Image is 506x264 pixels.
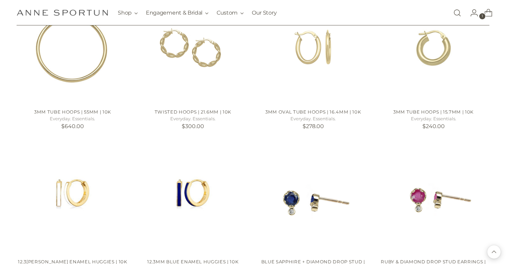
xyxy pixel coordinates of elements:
[257,141,369,253] a: Blue Sapphire + Diamond Drop Stud | 10k
[450,6,464,20] a: Open search modal
[487,245,501,259] button: Back to top
[257,116,369,122] h5: Everyday. Essentials.
[17,116,128,122] h5: Everyday. Essentials.
[479,13,485,19] span: 1
[265,109,361,115] a: 3mm Oval Tube Hoops | 16.4mm | 10k
[479,6,492,20] a: Open cart modal
[17,141,128,253] a: 12.3mm White Enamel Huggies | 10k
[303,123,324,129] span: $278.00
[137,141,249,253] a: 12.3mm Blue Enamel Huggies | 10k
[146,5,208,20] button: Engagement & Bridal
[252,5,277,20] a: Our Story
[182,123,204,129] span: $300.00
[393,109,474,115] a: 3mm Tube Hoops | 15.7mm | 10k
[155,109,231,115] a: Twisted Hoops | 21.6mm | 10k
[34,109,111,115] a: 3mm Tube Hoops | 55mm | 10k
[17,9,108,16] a: Anne Sportun Fine Jewellery
[465,6,478,20] a: Go to the account page
[118,5,138,20] button: Shop
[377,116,489,122] h5: Everyday. Essentials.
[377,141,489,253] a: Ruby & Diamond Drop Stud Earrings | 10k
[217,5,244,20] button: Custom
[422,123,445,129] span: $240.00
[137,116,249,122] h5: Everyday. Essentials.
[61,123,84,129] span: $640.00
